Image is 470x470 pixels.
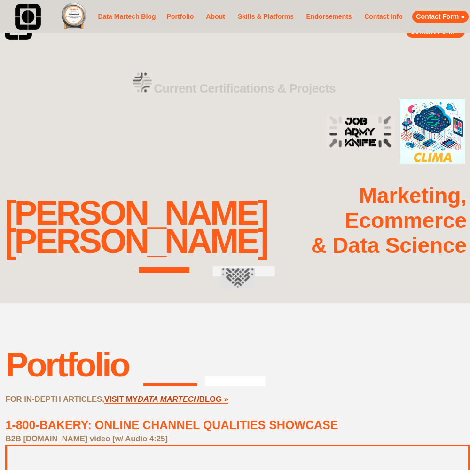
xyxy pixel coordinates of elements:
strong: B2B [DOMAIN_NAME] video [w/ Audio 4:25] [5,434,167,443]
a: Portfolio [164,7,196,27]
strong: Ecommerce [345,209,467,233]
strong: FOR IN-DEPTH ARTICLES, [5,395,104,404]
strong: & Data Science [311,234,467,258]
a: VISIT MY [104,395,138,404]
a: Skills & Platforms [235,7,297,27]
a: DATA MARTECH [138,395,199,404]
a: Contact Info [361,11,406,23]
strong: Marketing, [359,184,467,208]
a: Data Martech Blog [96,3,157,30]
strong: Current Certifications & Projects [154,81,336,95]
a: Endorsements [304,11,354,23]
a: BLOG » [199,395,228,404]
a: Contact Form ● [412,11,469,23]
iframe: Chat Widget [423,425,470,470]
a: About [203,11,228,23]
a: 1-800-BAKERY: ONLINE CHANNEL QUALITIES SHOWCASE [5,418,338,431]
div: Portfolio [5,345,128,384]
div: [PERSON_NAME] [PERSON_NAME] [5,199,267,256]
